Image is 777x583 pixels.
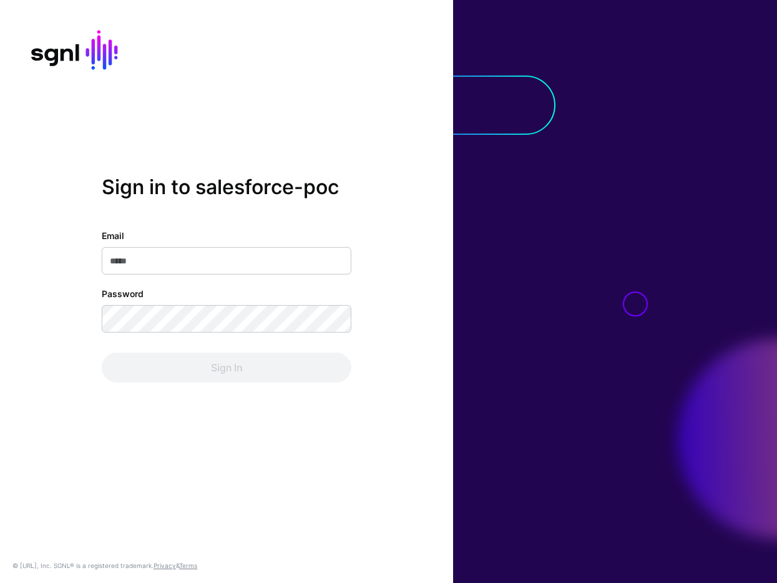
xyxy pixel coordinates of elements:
[102,287,144,300] label: Password
[12,561,197,571] div: © [URL], Inc. SGNL® is a registered trademark. &
[102,175,351,199] h2: Sign in to salesforce-poc
[179,562,197,569] a: Terms
[102,229,124,242] label: Email
[154,562,176,569] a: Privacy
